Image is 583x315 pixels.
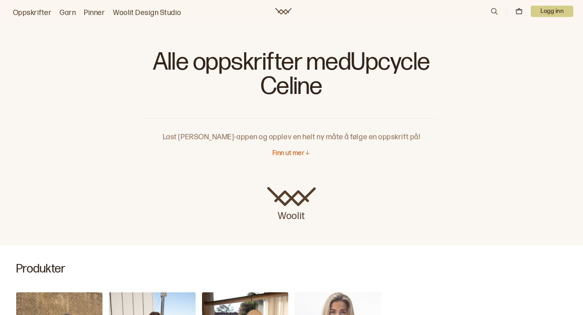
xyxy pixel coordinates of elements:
[60,7,76,19] a: Garn
[146,49,437,105] h1: Alle oppskrifter med Upcycle Celine
[272,149,311,158] button: Finn ut mer
[531,6,573,17] button: User dropdown
[267,206,316,223] p: Woolit
[146,119,437,143] p: Last [PERSON_NAME]-appen og opplev en helt ny måte å følge en oppskrift på!
[531,6,573,17] p: Logg inn
[267,187,316,223] a: Woolit
[113,7,181,19] a: Woolit Design Studio
[84,7,105,19] a: Pinner
[272,149,304,158] p: Finn ut mer
[275,8,291,15] a: Woolit
[13,7,51,19] a: Oppskrifter
[267,187,316,206] img: Woolit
